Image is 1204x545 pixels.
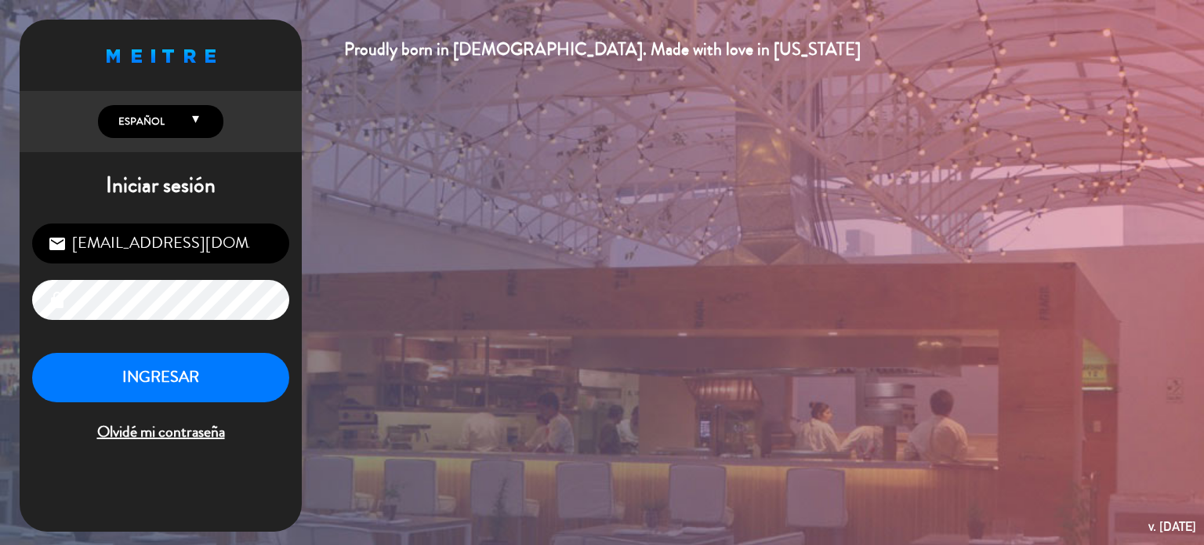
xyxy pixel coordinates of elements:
button: INGRESAR [32,353,289,402]
span: Olvidé mi contraseña [32,420,289,445]
h1: Iniciar sesión [20,173,302,199]
i: email [48,234,67,253]
span: Español [114,114,165,129]
div: v. [DATE] [1148,516,1196,537]
i: lock [48,291,67,310]
input: Correo Electrónico [32,223,289,263]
